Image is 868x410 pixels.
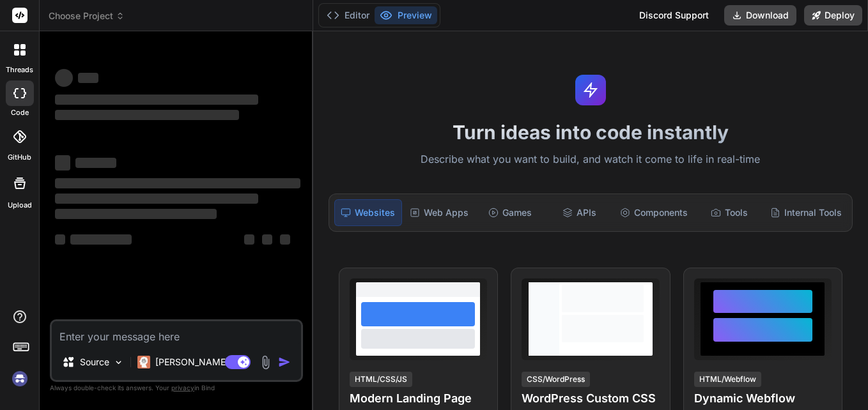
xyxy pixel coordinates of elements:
span: ‌ [55,209,217,219]
label: code [11,107,29,118]
label: GitHub [8,152,31,163]
button: Download [724,5,796,26]
span: ‌ [55,194,258,204]
h1: Turn ideas into code instantly [321,121,860,144]
img: signin [9,368,31,390]
div: Discord Support [632,5,717,26]
span: ‌ [78,73,98,83]
div: HTML/Webflow [694,372,761,387]
span: ‌ [70,234,132,245]
div: Websites [334,199,403,226]
span: ‌ [55,155,70,171]
span: ‌ [55,234,65,245]
span: ‌ [55,110,239,120]
div: Internal Tools [765,199,847,226]
p: Describe what you want to build, and watch it come to life in real-time [321,151,860,168]
p: [PERSON_NAME] 4 S.. [155,356,251,368]
div: APIs [546,199,613,226]
span: ‌ [280,234,290,245]
div: Components [615,199,693,226]
span: ‌ [55,178,300,188]
label: Upload [8,200,32,211]
img: icon [278,356,291,368]
span: ‌ [262,234,272,245]
span: ‌ [75,158,116,168]
span: Choose Project [49,10,125,22]
label: threads [6,65,33,75]
span: privacy [171,384,194,391]
h4: WordPress Custom CSS [522,390,659,407]
div: HTML/CSS/JS [350,372,412,387]
img: attachment [258,355,273,370]
img: Claude 4 Sonnet [137,356,150,368]
span: ‌ [55,95,258,105]
div: CSS/WordPress [522,372,590,387]
div: Web Apps [405,199,474,226]
img: Pick Models [113,357,124,368]
button: Deploy [804,5,862,26]
span: ‌ [244,234,254,245]
div: Tools [695,199,763,226]
p: Always double-check its answers. Your in Bind [50,382,303,394]
button: Editor [322,6,375,24]
div: Games [476,199,543,226]
p: Source [80,356,109,368]
button: Preview [375,6,437,24]
h4: Modern Landing Page [350,390,487,407]
span: ‌ [55,69,73,87]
